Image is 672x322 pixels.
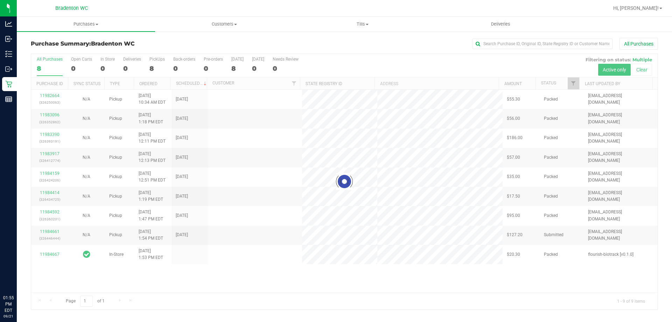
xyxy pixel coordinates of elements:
[3,295,14,314] p: 01:55 PM EDT
[5,35,12,42] inline-svg: Inbound
[17,21,155,27] span: Purchases
[294,21,431,27] span: Tills
[155,17,293,32] a: Customers
[5,50,12,57] inline-svg: Inventory
[7,266,28,287] iframe: Resource center
[293,17,432,32] a: Tills
[91,40,135,47] span: Bradenton WC
[432,17,570,32] a: Deliveries
[619,38,658,50] button: All Purchases
[5,20,12,27] inline-svg: Analytics
[3,314,14,319] p: 09/21
[613,5,659,11] span: Hi, [PERSON_NAME]!
[5,66,12,73] inline-svg: Outbound
[17,17,155,32] a: Purchases
[472,39,612,49] input: Search Purchase ID, Original ID, State Registry ID or Customer Name...
[31,41,240,47] h3: Purchase Summary:
[155,21,293,27] span: Customers
[55,5,88,11] span: Bradenton WC
[5,81,12,88] inline-svg: Retail
[5,96,12,103] inline-svg: Reports
[482,21,520,27] span: Deliveries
